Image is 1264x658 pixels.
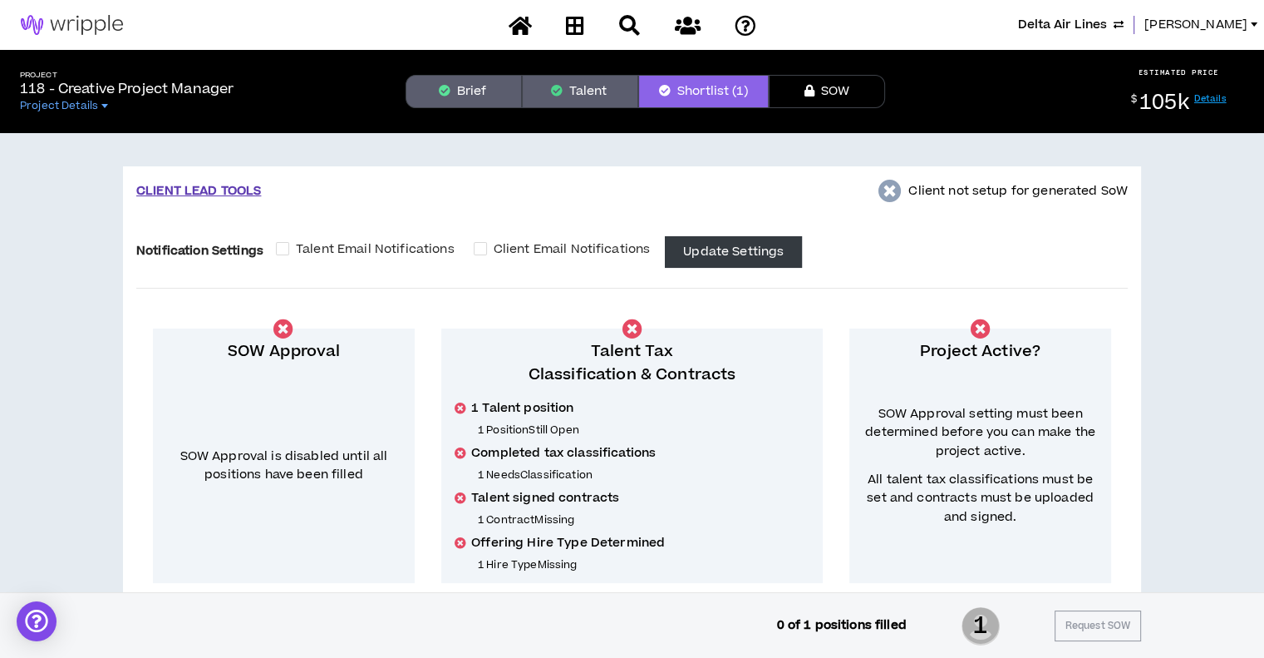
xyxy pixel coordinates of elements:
[1194,92,1227,105] a: Details
[863,405,1098,461] span: SOW Approval setting must been determined before you can make the project active.
[180,448,388,483] span: SOW Approval is disabled until all positions have been filled
[638,75,769,108] button: Shortlist (1)
[1018,16,1107,34] span: Delta Air Lines
[17,601,57,641] div: Open Intercom Messenger
[665,236,802,268] button: Update Settings
[776,616,906,635] p: 0 of 1 positions filled
[863,340,1098,364] p: Project Active?
[1131,92,1137,106] sup: $
[1139,88,1189,117] span: 105k
[908,182,1128,200] p: Client not setup for generated SoW
[471,535,665,552] span: Offering Hire Type Determined
[478,423,809,437] p: 1 Position Still Open
[136,236,263,265] label: Notification Settings
[1018,16,1124,34] button: Delta Air Lines
[478,513,809,527] p: 1 Contract Missing
[289,240,461,259] span: Talent Email Notifications
[20,99,98,112] span: Project Details
[522,75,638,108] button: Talent
[20,79,234,99] p: 118 - Creative Project Manager
[20,71,234,80] h5: Project
[478,468,809,482] p: 1 Needs Classification
[136,182,261,200] p: CLIENT LEAD TOOLS
[769,75,885,108] button: SOW
[487,240,657,259] span: Client Email Notifications
[166,340,401,364] p: SOW Approval
[1055,611,1141,641] button: Request SOW
[471,490,619,507] span: Talent signed contracts
[406,75,522,108] button: Brief
[471,445,656,462] span: Completed tax classifications
[478,558,809,571] p: 1 Hire Type Missing
[455,340,809,387] p: Talent Tax Classification & Contracts
[1144,16,1247,34] span: [PERSON_NAME]
[471,400,573,417] span: 1 Talent position
[1139,67,1219,77] p: ESTIMATED PRICE
[863,471,1098,527] span: All talent tax classifications must be set and contracts must be uploaded and signed.
[962,606,1000,647] span: 1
